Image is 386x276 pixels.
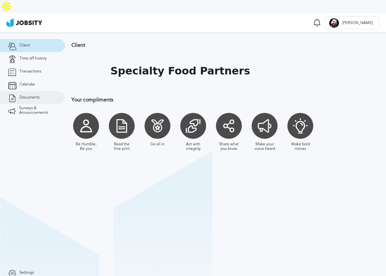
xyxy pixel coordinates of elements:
h3: Client [71,42,380,48]
span: Client [19,43,30,48]
div: L [329,18,339,28]
div: Make your voice heard [253,142,276,151]
div: Make bold moves [289,142,312,151]
span: Transactions [19,69,41,74]
span: Surveys & Announcements [19,106,57,115]
img: ab4bad089aa723f57921c736e9817d99.png [6,18,42,27]
div: Share what you know [218,142,240,151]
h1: Specialty Food Partners [110,65,250,77]
span: Time off history [19,56,47,61]
span: Settings [19,270,34,275]
span: Calendar [19,82,35,87]
span: Documents [19,95,40,100]
button: L[PERSON_NAME] [326,16,380,29]
div: Go all in [150,142,165,147]
h3: Your compliments [71,97,380,103]
div: Act with integrity [182,142,205,151]
div: Read the fine print [110,142,133,151]
div: Be Humble, Be you [75,142,97,151]
span: [PERSON_NAME] [339,21,376,25]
